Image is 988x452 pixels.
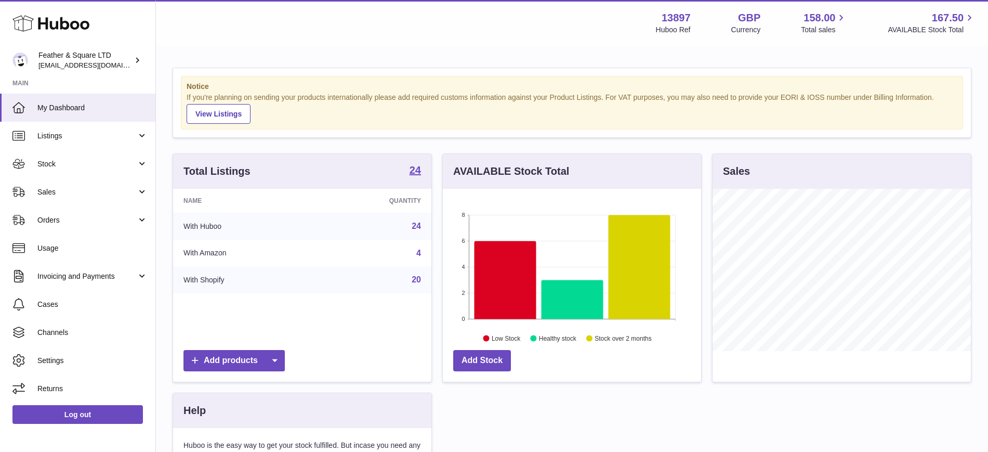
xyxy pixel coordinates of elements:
span: AVAILABLE Stock Total [888,25,976,35]
span: Usage [37,243,148,253]
th: Name [173,189,314,213]
div: Huboo Ref [656,25,691,35]
th: Quantity [314,189,431,213]
strong: 24 [410,165,421,175]
span: My Dashboard [37,103,148,113]
text: 4 [462,264,465,270]
a: 20 [412,275,421,284]
span: Sales [37,187,137,197]
a: 24 [412,222,421,230]
text: 6 [462,238,465,244]
strong: Notice [187,82,957,92]
text: 8 [462,212,465,218]
text: Low Stock [492,334,521,342]
h3: Help [183,404,206,418]
a: 158.00 Total sales [801,11,847,35]
td: With Amazon [173,240,314,267]
strong: 13897 [662,11,691,25]
strong: GBP [738,11,760,25]
span: Channels [37,328,148,338]
span: 167.50 [932,11,964,25]
a: 24 [410,165,421,177]
a: Log out [12,405,143,424]
a: Add Stock [453,350,511,371]
div: Feather & Square LTD [38,50,132,70]
a: View Listings [187,104,251,124]
span: [EMAIL_ADDRESS][DOMAIN_NAME] [38,61,153,69]
text: 0 [462,316,465,322]
text: 2 [462,290,465,296]
span: 158.00 [803,11,835,25]
span: Returns [37,384,148,394]
span: Stock [37,159,137,169]
span: Invoicing and Payments [37,272,137,281]
div: Currency [731,25,761,35]
text: Stock over 2 months [595,334,651,342]
a: Add products [183,350,285,371]
img: feathernsquare@gmail.com [12,53,28,68]
span: Total sales [801,25,847,35]
span: Cases [37,300,148,309]
span: Listings [37,131,137,141]
span: Orders [37,215,137,225]
h3: AVAILABLE Stock Total [453,164,569,178]
a: 4 [416,249,421,257]
td: With Shopify [173,266,314,293]
text: Healthy stock [539,334,577,342]
h3: Sales [723,164,750,178]
td: With Huboo [173,213,314,240]
div: If you're planning on sending your products internationally please add required customs informati... [187,93,957,124]
span: Settings [37,356,148,366]
a: 167.50 AVAILABLE Stock Total [888,11,976,35]
h3: Total Listings [183,164,251,178]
